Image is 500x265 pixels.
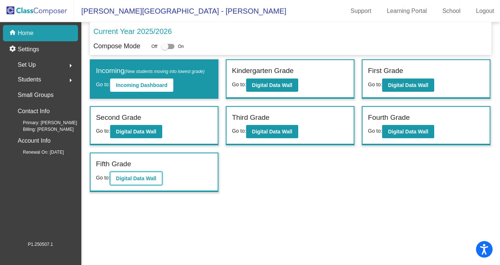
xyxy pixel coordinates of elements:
[96,66,205,76] label: Incoming
[11,119,77,126] span: Primary: [PERSON_NAME]
[252,129,292,135] b: Digital Data Wall
[246,79,298,92] button: Digital Data Wall
[152,43,157,50] span: Off
[9,29,18,38] mat-icon: home
[18,106,50,116] p: Contact Info
[246,125,298,138] button: Digital Data Wall
[345,5,377,17] a: Support
[18,74,41,85] span: Students
[18,45,39,54] p: Settings
[232,112,269,123] label: Third Grade
[18,29,34,38] p: Home
[116,129,156,135] b: Digital Data Wall
[96,112,142,123] label: Second Grade
[232,66,294,76] label: Kindergarten Grade
[116,82,167,88] b: Incoming Dashboard
[110,79,173,92] button: Incoming Dashboard
[110,125,162,138] button: Digital Data Wall
[232,81,246,87] span: Go to:
[18,60,36,70] span: Set Up
[368,128,382,134] span: Go to:
[18,90,54,100] p: Small Groups
[96,128,110,134] span: Go to:
[178,43,184,50] span: On
[381,5,433,17] a: Learning Portal
[18,136,51,146] p: Account Info
[125,69,205,74] span: (New students moving into lowest grade)
[96,175,110,181] span: Go to:
[96,159,131,170] label: Fifth Grade
[116,175,156,181] b: Digital Data Wall
[110,172,162,185] button: Digital Data Wall
[9,45,18,54] mat-icon: settings
[388,129,428,135] b: Digital Data Wall
[93,26,172,37] p: Current Year 2025/2026
[96,81,110,87] span: Go to:
[368,66,403,76] label: First Grade
[11,126,74,133] span: Billing: [PERSON_NAME]
[382,125,434,138] button: Digital Data Wall
[66,76,75,85] mat-icon: arrow_right
[11,149,64,156] span: Renewal On: [DATE]
[382,79,434,92] button: Digital Data Wall
[252,82,292,88] b: Digital Data Wall
[74,5,286,17] span: [PERSON_NAME][GEOGRAPHIC_DATA] - [PERSON_NAME]
[368,112,410,123] label: Fourth Grade
[232,128,246,134] span: Go to:
[93,41,140,51] p: Compose Mode
[470,5,500,17] a: Logout
[388,82,428,88] b: Digital Data Wall
[368,81,382,87] span: Go to:
[66,61,75,70] mat-icon: arrow_right
[436,5,466,17] a: School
